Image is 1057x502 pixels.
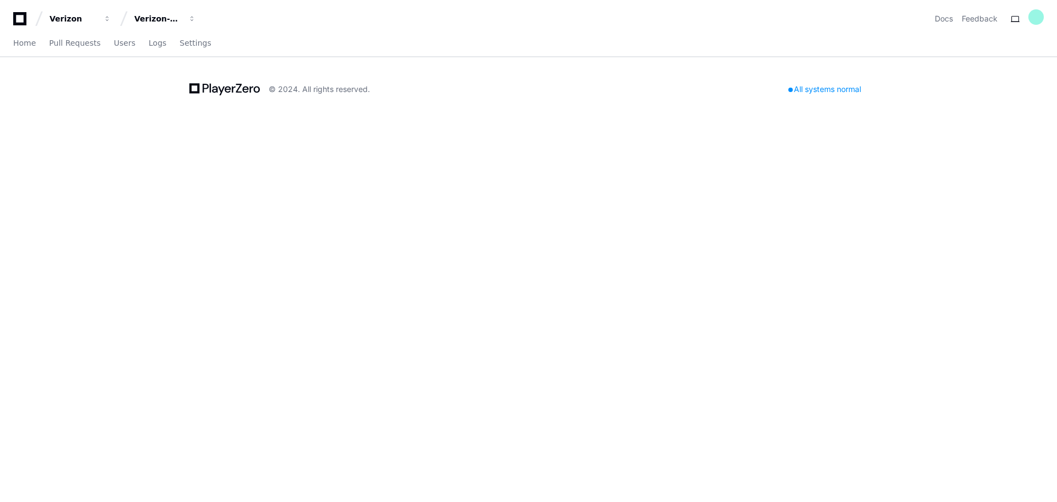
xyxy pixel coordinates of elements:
[13,40,36,46] span: Home
[45,9,116,29] button: Verizon
[149,31,166,56] a: Logs
[782,82,868,97] div: All systems normal
[935,13,953,24] a: Docs
[130,9,200,29] button: Verizon-Clarify-Order-Management
[13,31,36,56] a: Home
[179,31,211,56] a: Settings
[269,84,370,95] div: © 2024. All rights reserved.
[114,40,135,46] span: Users
[114,31,135,56] a: Users
[49,31,100,56] a: Pull Requests
[49,40,100,46] span: Pull Requests
[149,40,166,46] span: Logs
[962,13,998,24] button: Feedback
[134,13,182,24] div: Verizon-Clarify-Order-Management
[179,40,211,46] span: Settings
[50,13,97,24] div: Verizon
